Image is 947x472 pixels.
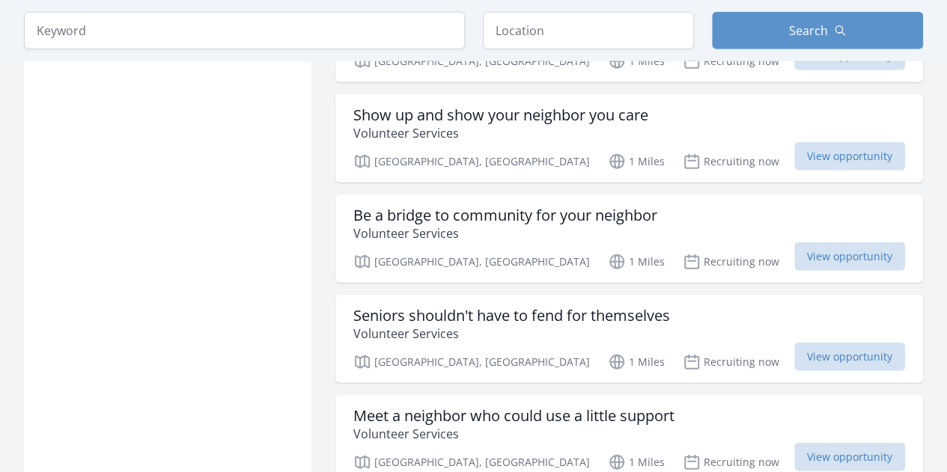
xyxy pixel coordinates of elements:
p: Volunteer Services [353,224,657,242]
p: Recruiting now [683,253,779,271]
a: Seniors shouldn't have to fend for themselves Volunteer Services [GEOGRAPHIC_DATA], [GEOGRAPHIC_D... [335,295,923,383]
p: [GEOGRAPHIC_DATA], [GEOGRAPHIC_DATA] [353,153,590,171]
p: [GEOGRAPHIC_DATA], [GEOGRAPHIC_DATA] [353,253,590,271]
input: Keyword [24,12,465,49]
p: Recruiting now [683,453,779,471]
h3: Be a bridge to community for your neighbor [353,206,657,224]
p: [GEOGRAPHIC_DATA], [GEOGRAPHIC_DATA] [353,453,590,471]
h3: Show up and show your neighbor you care [353,106,648,124]
h3: Seniors shouldn't have to fend for themselves [353,307,670,325]
p: Volunteer Services [353,325,670,343]
span: View opportunity [794,343,905,371]
h3: Meet a neighbor who could use a little support [353,407,675,425]
p: [GEOGRAPHIC_DATA], [GEOGRAPHIC_DATA] [353,353,590,371]
p: 1 Miles [608,453,665,471]
a: Show up and show your neighbor you care Volunteer Services [GEOGRAPHIC_DATA], [GEOGRAPHIC_DATA] 1... [335,94,923,183]
p: 1 Miles [608,353,665,371]
p: 1 Miles [608,52,665,70]
input: Location [483,12,694,49]
p: 1 Miles [608,253,665,271]
p: [GEOGRAPHIC_DATA], [GEOGRAPHIC_DATA] [353,52,590,70]
p: Volunteer Services [353,124,648,142]
button: Search [712,12,923,49]
a: Be a bridge to community for your neighbor Volunteer Services [GEOGRAPHIC_DATA], [GEOGRAPHIC_DATA... [335,194,923,283]
p: Volunteer Services [353,425,675,443]
p: Recruiting now [683,153,779,171]
p: 1 Miles [608,153,665,171]
p: Recruiting now [683,353,779,371]
span: View opportunity [794,242,905,271]
p: Recruiting now [683,52,779,70]
span: Search [789,22,828,40]
span: View opportunity [794,443,905,471]
span: View opportunity [794,142,905,171]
